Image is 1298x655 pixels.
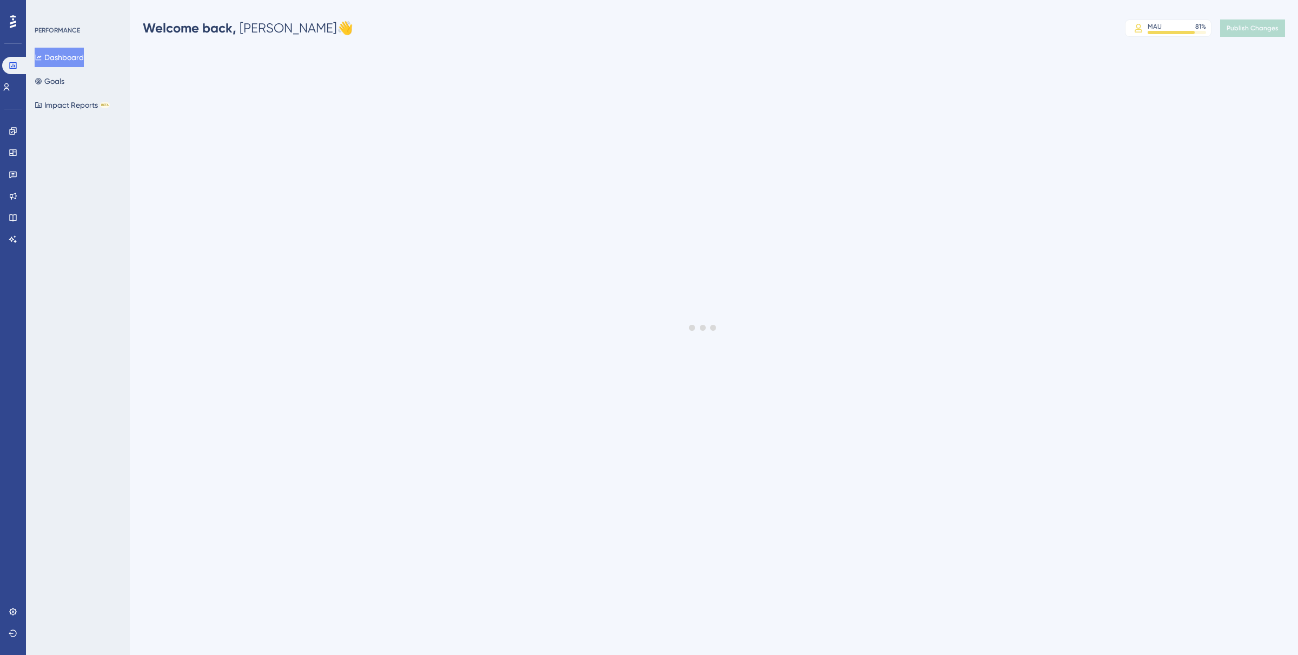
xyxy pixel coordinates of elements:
[100,102,110,108] div: BETA
[1220,19,1285,37] button: Publish Changes
[35,48,84,67] button: Dashboard
[143,19,353,37] div: [PERSON_NAME] 👋
[35,26,80,35] div: PERFORMANCE
[1195,22,1206,31] div: 81 %
[143,20,236,36] span: Welcome back,
[35,95,110,115] button: Impact ReportsBETA
[35,71,64,91] button: Goals
[1148,22,1162,31] div: MAU
[1227,24,1279,32] span: Publish Changes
